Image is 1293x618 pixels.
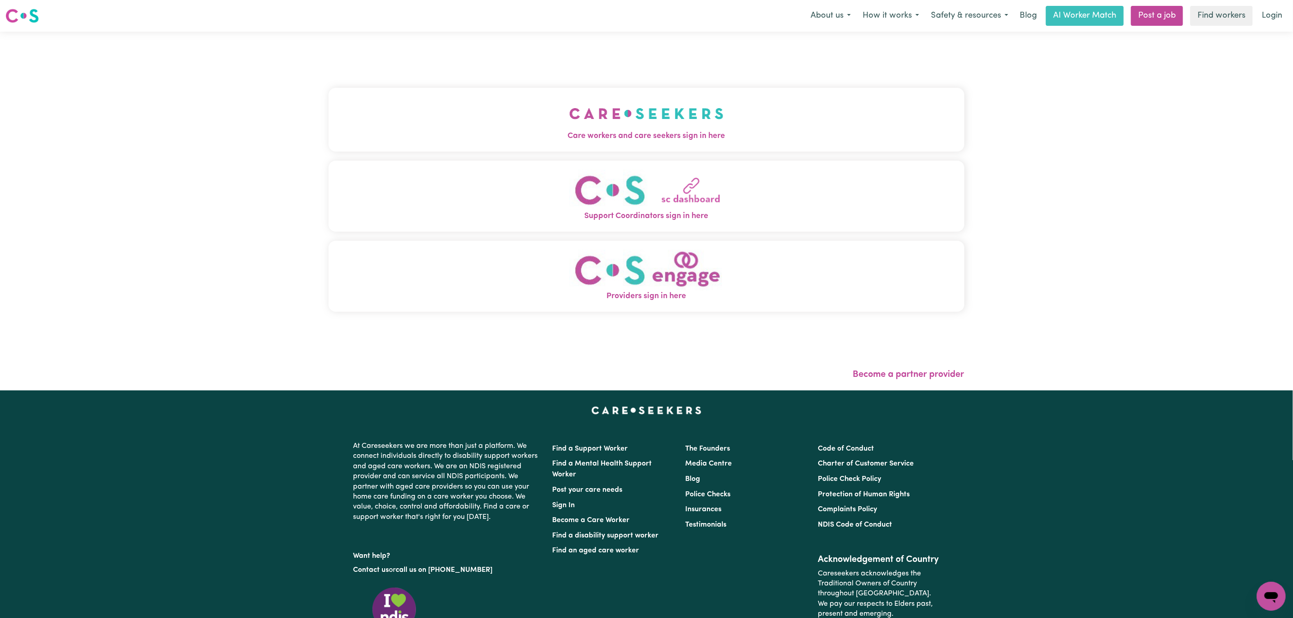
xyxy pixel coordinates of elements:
[353,547,542,561] p: Want help?
[329,88,964,151] button: Care workers and care seekers sign in here
[553,445,628,452] a: Find a Support Worker
[685,475,700,483] a: Blog
[553,532,659,539] a: Find a disability support worker
[818,460,914,467] a: Charter of Customer Service
[685,491,730,498] a: Police Checks
[5,5,39,26] a: Careseekers logo
[353,561,542,579] p: or
[1257,582,1286,611] iframe: Button to launch messaging window, conversation in progress
[1014,6,1042,26] a: Blog
[329,290,964,302] span: Providers sign in here
[1046,6,1124,26] a: AI Worker Match
[1256,6,1288,26] a: Login
[818,445,874,452] a: Code of Conduct
[805,6,857,25] button: About us
[685,506,721,513] a: Insurances
[396,566,493,574] a: call us on [PHONE_NUMBER]
[685,445,730,452] a: The Founders
[553,460,652,478] a: Find a Mental Health Support Worker
[818,491,910,498] a: Protection of Human Rights
[329,161,964,232] button: Support Coordinators sign in here
[353,437,542,526] p: At Careseekers we are more than just a platform. We connect individuals directly to disability su...
[685,460,732,467] a: Media Centre
[553,502,575,509] a: Sign In
[5,8,39,24] img: Careseekers logo
[353,566,389,574] a: Contact us
[818,506,877,513] a: Complaints Policy
[818,475,881,483] a: Police Check Policy
[853,370,964,379] a: Become a partner provider
[685,521,726,528] a: Testimonials
[818,554,940,565] h2: Acknowledgement of Country
[329,130,964,142] span: Care workers and care seekers sign in here
[1190,6,1253,26] a: Find workers
[818,521,892,528] a: NDIS Code of Conduct
[553,547,639,554] a: Find an aged care worker
[553,486,623,494] a: Post your care needs
[553,517,630,524] a: Become a Care Worker
[1131,6,1183,26] a: Post a job
[329,241,964,312] button: Providers sign in here
[857,6,925,25] button: How it works
[925,6,1014,25] button: Safety & resources
[329,210,964,222] span: Support Coordinators sign in here
[592,407,701,414] a: Careseekers home page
